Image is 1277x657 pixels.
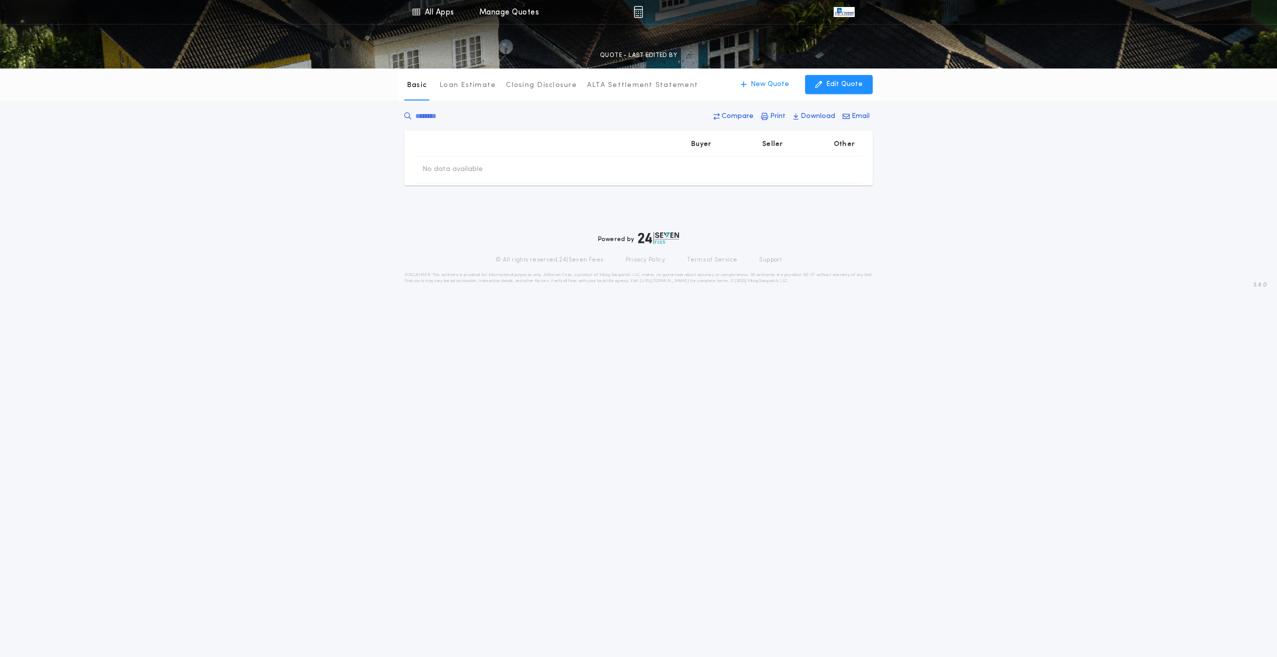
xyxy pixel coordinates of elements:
[414,156,491,182] td: No data available
[495,256,603,264] p: © All rights reserved. 24|Seven Fees
[587,80,698,90] p: ALTA Settlement Statement
[834,7,855,17] img: vs-icon
[687,256,737,264] a: Terms of Service
[840,107,873,125] button: Email
[790,107,838,125] button: Download
[407,80,427,90] p: Basic
[598,232,679,244] div: Powered by
[625,256,666,264] a: Privacy Policy
[722,111,754,121] p: Compare
[711,107,757,125] button: Compare
[691,139,711,149] p: Buyer
[834,139,855,149] p: Other
[805,75,873,94] button: Edit Quote
[759,256,782,264] a: Support
[751,79,789,89] p: New Quote
[826,79,863,89] p: Edit Quote
[404,272,873,284] p: DISCLAIMER: This estimate is provided for informational purposes only. 24|Seven Fees, a product o...
[600,50,677,60] p: QUOTE - LAST EDITED BY
[852,111,870,121] p: Email
[1253,280,1267,289] span: 3.8.0
[439,80,496,90] p: Loan Estimate
[640,279,689,283] a: [URL][DOMAIN_NAME]
[762,139,783,149] p: Seller
[801,111,835,121] p: Download
[770,111,786,121] p: Print
[506,80,577,90] p: Closing Disclosure
[731,75,799,94] button: New Quote
[633,6,643,18] img: img
[638,232,679,244] img: logo
[758,107,789,125] button: Print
